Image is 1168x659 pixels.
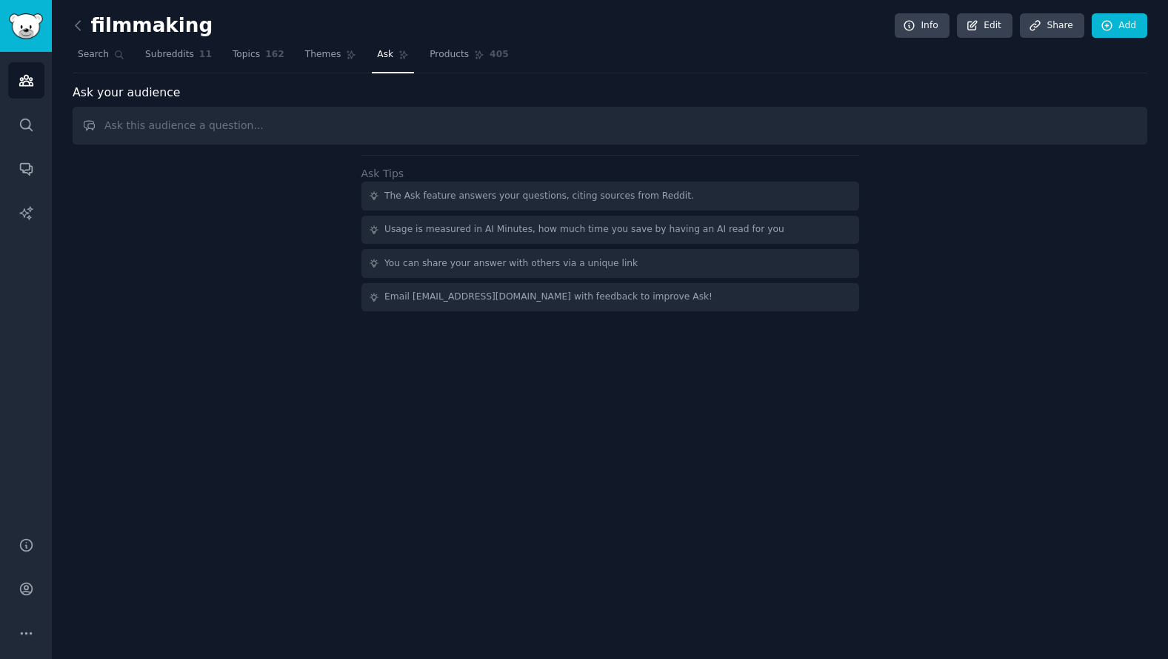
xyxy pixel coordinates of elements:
span: 11 [199,48,212,62]
h2: filmmaking [73,14,213,38]
span: Ask your audience [73,84,181,102]
span: Topics [233,48,260,62]
a: Ask [372,43,414,73]
img: GummySearch logo [9,13,43,39]
a: Products405 [424,43,513,73]
a: Info [895,13,950,39]
a: Subreddits11 [140,43,217,73]
input: Ask this audience a question... [73,107,1147,145]
div: Email [EMAIL_ADDRESS][DOMAIN_NAME] with feedback to improve Ask! [384,291,713,304]
span: Themes [305,48,341,62]
a: Topics162 [227,43,290,73]
div: The Ask feature answers your questions, citing sources from Reddit. [384,190,694,203]
div: Usage is measured in AI Minutes, how much time you save by having an AI read for you [384,223,784,236]
span: Search [78,48,109,62]
a: Share [1020,13,1084,39]
span: Products [430,48,469,62]
span: Ask [377,48,393,62]
a: Edit [957,13,1012,39]
a: Add [1092,13,1147,39]
span: Subreddits [145,48,194,62]
a: Themes [300,43,362,73]
label: Ask Tips [361,168,404,179]
span: 162 [265,48,284,62]
a: Search [73,43,130,73]
span: 405 [490,48,509,62]
div: You can share your answer with others via a unique link [384,257,638,271]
